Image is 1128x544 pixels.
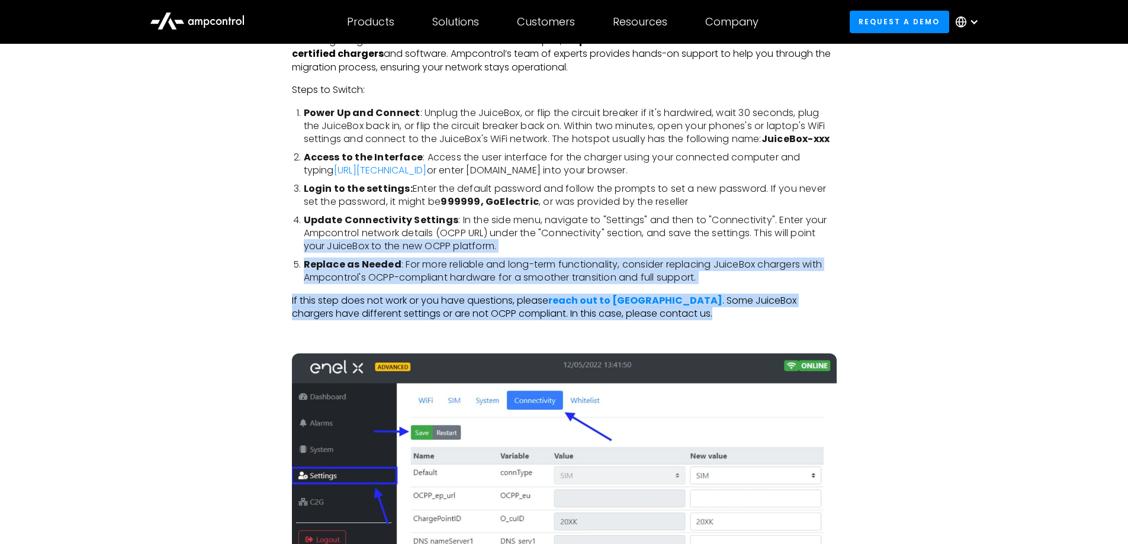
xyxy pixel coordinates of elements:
[304,257,401,271] strong: Replace as Needed
[292,34,830,60] strong: OCPP-certified chargers
[334,163,427,177] a: [URL][TECHNICAL_ID]
[304,107,837,146] li: : Unplug the JuiceBox, or flip the circuit breaker if it's hardwired, wait 30 seconds, plug the J...
[705,15,759,28] div: Company
[304,151,837,178] li: : Access the user interface for the charger using your connected computer and typing or enter [DO...
[292,83,837,96] p: Steps to Switch:
[850,11,949,33] a: Request a demo
[347,15,394,28] div: Products
[432,15,479,28] div: Solutions
[761,132,830,146] strong: JuiceBox-xxx
[304,214,837,253] li: : In the side menu, navigate to "Settings" and then to "Connectivity". Enter your Ampcontrol netw...
[292,34,837,74] p: While migrating from can be complex, makes the transition smoother with its and software. Ampcont...
[292,294,837,321] p: If this step does not work or you have questions, please . Some JuiceBox chargers have different ...
[304,182,837,209] li: Enter the default password and follow the prompts to set a new password. If you never set the pas...
[613,15,667,28] div: Resources
[441,195,539,208] strong: 999999, GoElectric
[304,213,459,227] strong: Update Connectivity Settings
[304,150,423,164] strong: Access to the Interface
[304,258,837,285] li: : For more reliable and long-term functionality, consider replacing JuiceBox chargers with Ampcon...
[304,182,413,195] strong: Login to the settings:
[548,294,722,307] a: reach out to [GEOGRAPHIC_DATA]
[517,15,575,28] div: Customers
[304,106,420,120] strong: Power Up and Connect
